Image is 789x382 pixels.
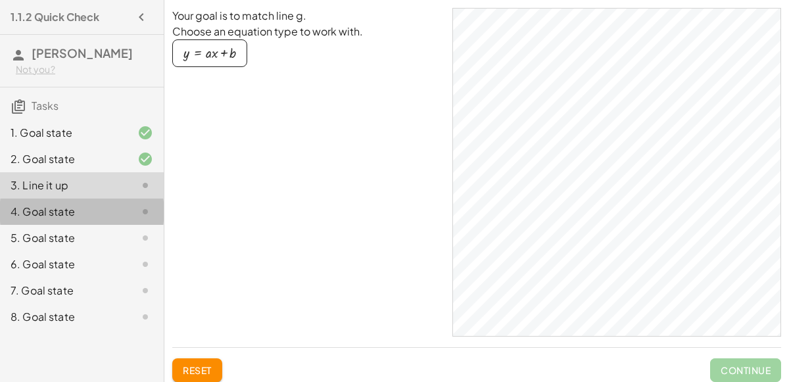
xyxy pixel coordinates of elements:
[11,125,116,141] div: 1. Goal state
[137,178,153,193] i: Task not started.
[16,63,153,76] div: Not you?
[452,8,781,337] div: GeoGebra Classic
[172,8,442,24] p: Your goal is to match line g.
[11,309,116,325] div: 8. Goal state
[11,230,116,246] div: 5. Goal state
[172,24,442,39] p: Choose an equation type to work with.
[137,230,153,246] i: Task not started.
[11,178,116,193] div: 3. Line it up
[453,9,780,336] canvas: Graphics View 1
[32,45,133,60] span: [PERSON_NAME]
[137,204,153,220] i: Task not started.
[137,151,153,167] i: Task finished and correct.
[137,125,153,141] i: Task finished and correct.
[11,151,116,167] div: 2. Goal state
[11,256,116,272] div: 6. Goal state
[11,9,99,25] h4: 1.1.2 Quick Check
[172,358,222,382] button: Reset
[11,204,116,220] div: 4. Goal state
[183,364,212,376] span: Reset
[137,256,153,272] i: Task not started.
[32,99,59,112] span: Tasks
[11,283,116,298] div: 7. Goal state
[137,309,153,325] i: Task not started.
[137,283,153,298] i: Task not started.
